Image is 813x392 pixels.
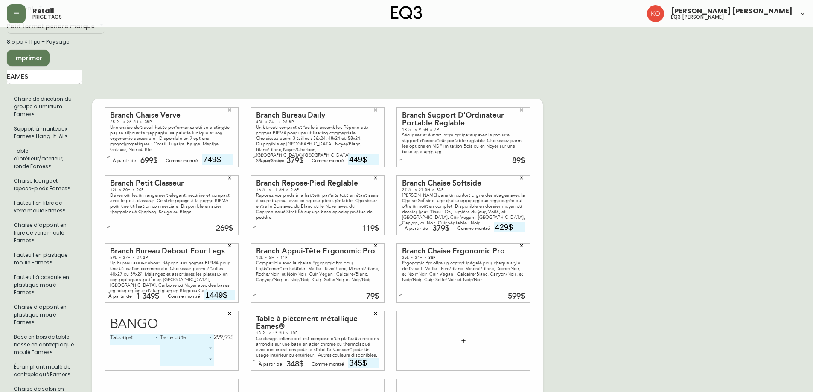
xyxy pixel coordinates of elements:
[216,225,233,232] div: 269$
[7,218,82,248] li: Petit format pendre marque
[348,154,379,165] input: Prix sans le $
[7,360,82,382] li: Petit format pendre marque
[671,15,724,20] h5: eq3 [PERSON_NAME]
[110,125,233,152] div: Une chaise de travail haute performance qui se distingue par sa silhouette frappante, sa palette ...
[286,157,303,165] div: 379$
[7,196,82,218] li: Petit format pendre marque
[256,119,379,125] div: 48L × 24H × 28.5P
[259,157,282,165] div: À partir de
[402,247,525,255] div: Branch Chaise Ergonomic Pro
[391,6,423,20] img: logo
[7,38,82,46] div: 8.5 po × 11 po – Paysage
[256,255,379,260] div: 12L × 5H × 14P
[256,260,379,282] div: Compatible avec la chaise Ergonomic Pro pour l'ajustement en hauteur. Maille : Rive/Blanc, Minéra...
[168,293,200,300] div: Comme montré
[7,122,82,144] li: Petit format pendre marque
[286,360,303,368] div: 348$
[432,225,449,232] div: 379$
[402,187,525,192] div: 27.5L × 27.5H × 33P
[402,132,525,154] div: Sécurisez et élevez votre ordinateur avec le robuste support d'ordinateur portable réglable. Choi...
[7,330,82,360] li: Petit format pendre marque
[110,318,233,331] div: Bango
[32,15,62,20] h5: price tags
[32,8,54,15] span: Retail
[7,174,82,196] li: Petit format pendre marque
[110,255,233,260] div: 59L × 27H × 27.3P
[256,192,379,220] div: Reposez vos pieds à la hauteur parfaite tout en étant assis à votre bureau, avec ce repose-pieds ...
[160,334,214,345] div: Terre cuite
[405,225,428,232] div: À partir de
[7,92,82,122] li: Petit format pendre marque
[256,112,379,119] div: Branch Bureau Daily
[110,180,233,187] div: Branch Petit Classeur
[362,225,379,232] div: 119$
[202,154,233,165] input: Prix sans le $
[110,260,233,293] div: Un bureau assis-debout. Répond aux normes BIFMA pour une utilisation commerciale. Choisissez parm...
[256,247,379,255] div: Branch Appui-Tête Ergonomic Pro
[312,157,344,165] div: Comme montré
[113,157,136,165] div: À partir de
[7,144,82,174] li: Petit format pendre marque
[256,336,379,358] div: Ce design intemporel est composé d'un plateau à rebords arrondis sur une base en acier chromé ou ...
[256,315,379,331] div: Table à piètement métallique Eames®
[7,270,82,300] li: Petit format pendre marque
[14,53,43,64] span: Imprimer
[110,334,160,345] div: Tabouret
[647,5,664,22] img: 9beb5e5239b23ed26e0d832b1b8f6f2a
[110,112,233,119] div: Branch Chaise Verve
[214,334,233,341] div: 299,99$
[110,192,233,215] div: Déverrouillez un rangement élégant, sécurisé et compact avec le petit classeur. Ce style répond à...
[402,180,525,187] div: Branch Chaise Softside
[457,225,490,232] div: Comme montré
[7,70,82,84] input: Recherche
[348,358,379,368] input: Prix sans le $
[402,127,525,132] div: 13.5L × 9.5H × 7P
[256,180,379,187] div: Branch Repose-Pied Reglable
[110,187,233,192] div: 12L × 20H × 20P
[312,360,344,368] div: Comme montré
[110,247,233,255] div: Branch Bureau Debout Four Legs
[402,255,525,260] div: 25L × 24H × 38P
[108,293,132,300] div: À partir de
[366,293,379,300] div: 79$
[256,125,379,163] div: Un bureau compact et facile à assembler. Répond aux normes BIFMA pour une utilisation commerciale...
[204,290,235,300] input: Prix sans le $
[512,157,525,165] div: 89$
[402,260,525,282] div: Ergonomic Pro offre un confort inégalé pour chaque style de travail. Maille : Rive/Blanc, Minéral...
[256,187,379,192] div: 16.5L × 11.6H × 2.6P
[402,112,525,127] div: Branch Support D'Ordinateur Portable Reglable
[166,157,198,165] div: Comme montré
[494,222,525,232] input: Prix sans le $
[402,192,525,226] div: [PERSON_NAME] dans un confort digne des nuages avec la Chaise Softside, une chaise ergonomique re...
[140,157,157,165] div: 699$
[7,248,82,270] li: Petit format pendre marque
[110,119,233,125] div: 25.2L × 25.2H × 35P
[136,293,160,300] div: 1 349$
[259,360,282,368] div: À partir de
[7,50,50,66] button: Imprimer
[256,331,379,336] div: 13.2L × 15.5H × 10P
[7,300,82,330] li: Petit format pendre marque
[508,293,525,300] div: 599$
[671,8,793,15] span: [PERSON_NAME] [PERSON_NAME]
